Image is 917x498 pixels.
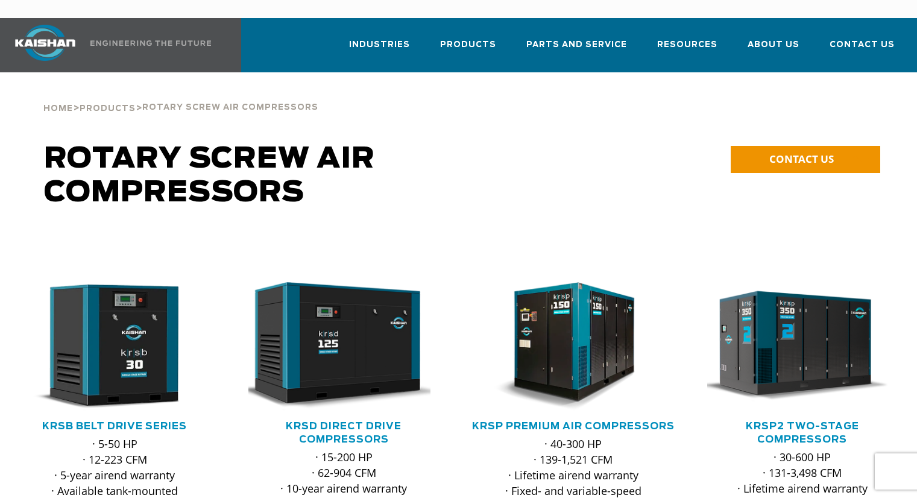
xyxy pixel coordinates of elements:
img: krsp150 [469,282,660,411]
a: KRSP Premium Air Compressors [472,421,675,431]
span: Rotary Screw Air Compressors [142,104,318,112]
div: > > [43,72,318,118]
span: Home [43,105,73,113]
img: krsd125 [239,282,430,411]
img: Engineering the future [90,40,211,46]
a: Resources [657,29,717,70]
a: Contact Us [830,29,895,70]
a: Parts and Service [526,29,627,70]
span: Contact Us [830,38,895,52]
img: krsb30 [10,282,201,411]
div: krsp150 [478,282,669,411]
a: Home [43,102,73,113]
a: KRSP2 Two-Stage Compressors [746,421,859,444]
a: Products [80,102,136,113]
a: KRSB Belt Drive Series [42,421,187,431]
span: Rotary Screw Air Compressors [44,145,375,207]
div: krsb30 [19,282,210,411]
img: krsp350 [698,282,889,411]
span: Parts and Service [526,38,627,52]
a: Products [440,29,496,70]
span: Products [80,105,136,113]
div: krsd125 [248,282,439,411]
a: About Us [748,29,799,70]
span: Resources [657,38,717,52]
span: Industries [349,38,410,52]
div: krsp350 [707,282,898,411]
span: About Us [748,38,799,52]
span: Products [440,38,496,52]
a: KRSD Direct Drive Compressors [286,421,402,444]
a: Industries [349,29,410,70]
a: CONTACT US [731,146,880,173]
span: CONTACT US [769,152,834,166]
